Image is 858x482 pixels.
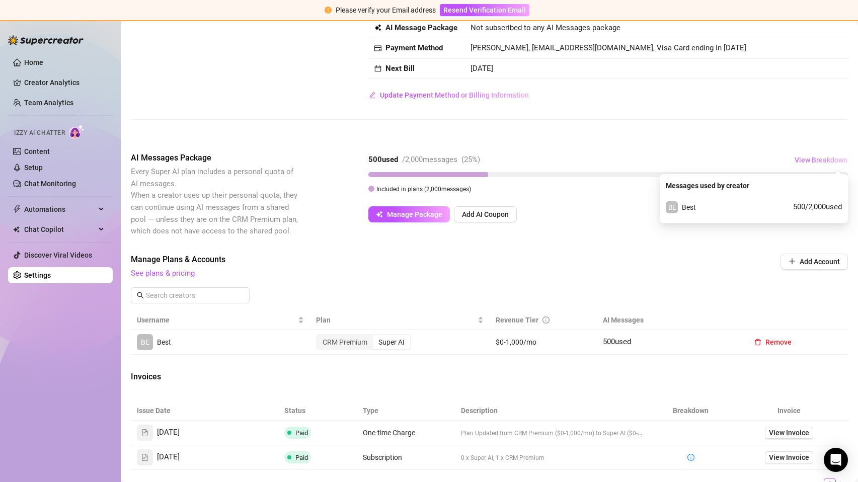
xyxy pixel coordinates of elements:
[455,445,651,470] td: 0 x Super AI, 1 x CRM Premium
[440,4,529,16] button: Resend Verification Email
[769,427,809,438] span: View Invoice
[146,290,236,301] input: Search creators
[141,429,148,436] span: file-text
[373,335,410,349] div: Super AI
[789,258,796,265] span: plus
[24,147,50,155] a: Content
[471,43,746,52] span: [PERSON_NAME], [EMAIL_ADDRESS][DOMAIN_NAME], Visa Card ending in [DATE]
[385,23,457,32] strong: AI Message Package
[357,401,455,421] th: Type
[357,445,455,470] td: Subscription
[443,6,526,14] span: Resend Verification Email
[295,454,308,461] span: Paid
[794,152,848,168] button: View Breakdown
[24,221,96,237] span: Chat Copilot
[368,155,398,164] strong: 500 used
[461,454,544,461] span: 0 x Super AI, 1 x CRM Premium
[295,429,308,437] span: Paid
[730,401,848,421] th: Invoice
[471,22,620,34] span: Not subscribed to any AI Messages package
[765,427,813,439] a: View Invoice
[402,155,457,164] span: / 2,000 messages
[24,180,76,188] a: Chat Monitoring
[131,152,300,164] span: AI Messages Package
[24,251,92,259] a: Discover Viral Videos
[652,401,730,421] th: Breakdown
[137,292,144,299] span: search
[131,310,310,330] th: Username
[380,91,529,99] span: Update Payment Method or Billing Information
[542,316,550,324] span: info-circle
[682,203,696,211] span: Best
[13,226,20,233] img: Chat Copilot
[597,310,740,330] th: AI Messages
[14,128,65,138] span: Izzy AI Chatter
[317,335,373,349] div: CRM Premium
[462,210,509,218] span: Add AI Coupon
[765,338,792,346] span: Remove
[310,310,489,330] th: Plan
[157,451,180,463] span: [DATE]
[157,338,171,346] span: Best
[316,314,475,326] span: Plan
[131,371,300,383] span: Invoices
[668,202,676,213] span: BE
[157,427,180,439] span: [DATE]
[69,124,85,139] img: AI Chatter
[603,337,631,346] span: 500 used
[131,269,195,278] a: See plans & pricing
[666,182,749,190] strong: Messages used by creator
[278,401,357,421] th: Status
[8,35,84,45] img: logo-BBDzfeDw.svg
[754,339,761,346] span: delete
[461,429,720,437] span: Plan Updated from CRM Premium ($0-1,000/mo) to Super AI ($0-1,000/mo) (@u21892667nice)
[793,201,842,213] span: 500 / 2,000 used
[781,254,848,270] button: Add Account
[357,421,455,445] td: One-time Charge
[131,167,298,235] span: Every Super AI plan includes a personal quota of AI messages. When a creator uses up their person...
[471,64,493,73] span: [DATE]
[24,99,73,107] a: Team Analytics
[824,448,848,472] div: Open Intercom Messenger
[800,258,840,266] span: Add Account
[137,314,296,326] span: Username
[131,401,278,421] th: Issue Date
[795,156,847,164] span: View Breakdown
[316,334,411,350] div: segmented control
[769,452,809,463] span: View Invoice
[369,92,376,99] span: edit
[325,7,332,14] span: exclamation-circle
[387,210,442,218] span: Manage Package
[131,254,712,266] span: Manage Plans & Accounts
[746,334,800,350] button: Remove
[496,316,538,324] span: Revenue Tier
[374,45,381,52] span: credit-card
[336,5,436,16] div: Please verify your Email address
[490,330,597,355] td: $0-1,000/mo
[765,451,813,463] a: View Invoice
[374,65,381,72] span: calendar
[385,64,415,73] strong: Next Bill
[141,454,148,461] span: file-text
[24,74,105,91] a: Creator Analytics
[141,337,149,348] span: BE
[454,206,517,222] button: Add AI Coupon
[24,271,51,279] a: Settings
[687,454,694,461] span: info-circle
[376,186,471,193] span: Included in plans ( 2,000 messages)
[368,87,529,103] button: Update Payment Method or Billing Information
[455,401,651,421] th: Description
[24,58,43,66] a: Home
[385,43,443,52] strong: Payment Method
[461,155,480,164] span: ( 25 %)
[13,205,21,213] span: thunderbolt
[368,206,450,222] button: Manage Package
[24,164,43,172] a: Setup
[24,201,96,217] span: Automations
